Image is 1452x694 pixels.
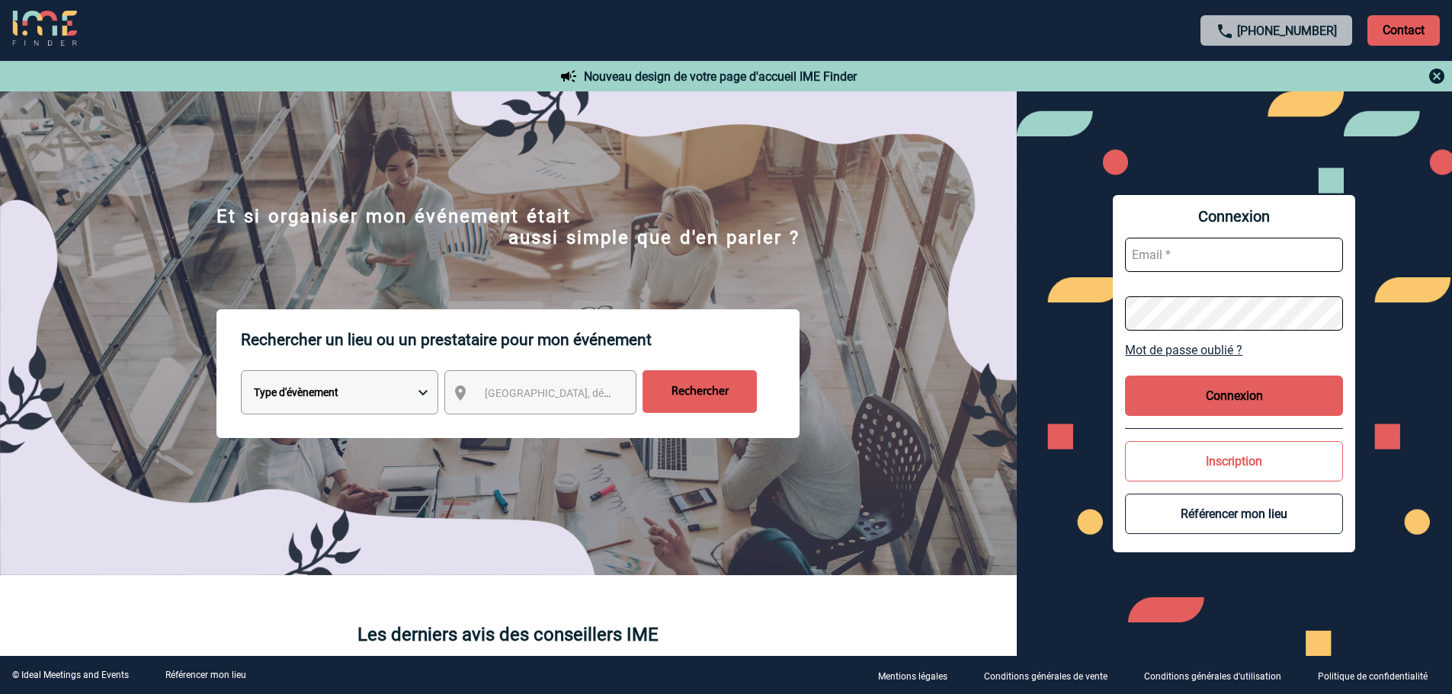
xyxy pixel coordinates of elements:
a: Mentions légales [866,668,972,683]
img: call-24-px.png [1216,22,1234,40]
a: Politique de confidentialité [1306,668,1452,683]
p: Contact [1367,15,1440,46]
a: Conditions générales d'utilisation [1132,668,1306,683]
a: Référencer mon lieu [165,670,246,680]
input: Rechercher [643,370,757,413]
p: Conditions générales de vente [984,671,1107,682]
button: Inscription [1125,441,1343,481]
a: Conditions générales de vente [972,668,1132,683]
input: Email * [1125,238,1343,272]
a: Mot de passe oublié ? [1125,343,1343,357]
p: Rechercher un lieu ou un prestataire pour mon événement [241,309,800,370]
a: [PHONE_NUMBER] [1237,24,1337,38]
p: Mentions légales [878,671,947,682]
button: Référencer mon lieu [1125,494,1343,534]
button: Connexion [1125,376,1343,416]
span: [GEOGRAPHIC_DATA], département, région... [485,387,697,399]
span: Connexion [1125,207,1343,225]
p: Politique de confidentialité [1318,671,1428,682]
p: Conditions générales d'utilisation [1144,671,1281,682]
div: © Ideal Meetings and Events [12,670,129,680]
